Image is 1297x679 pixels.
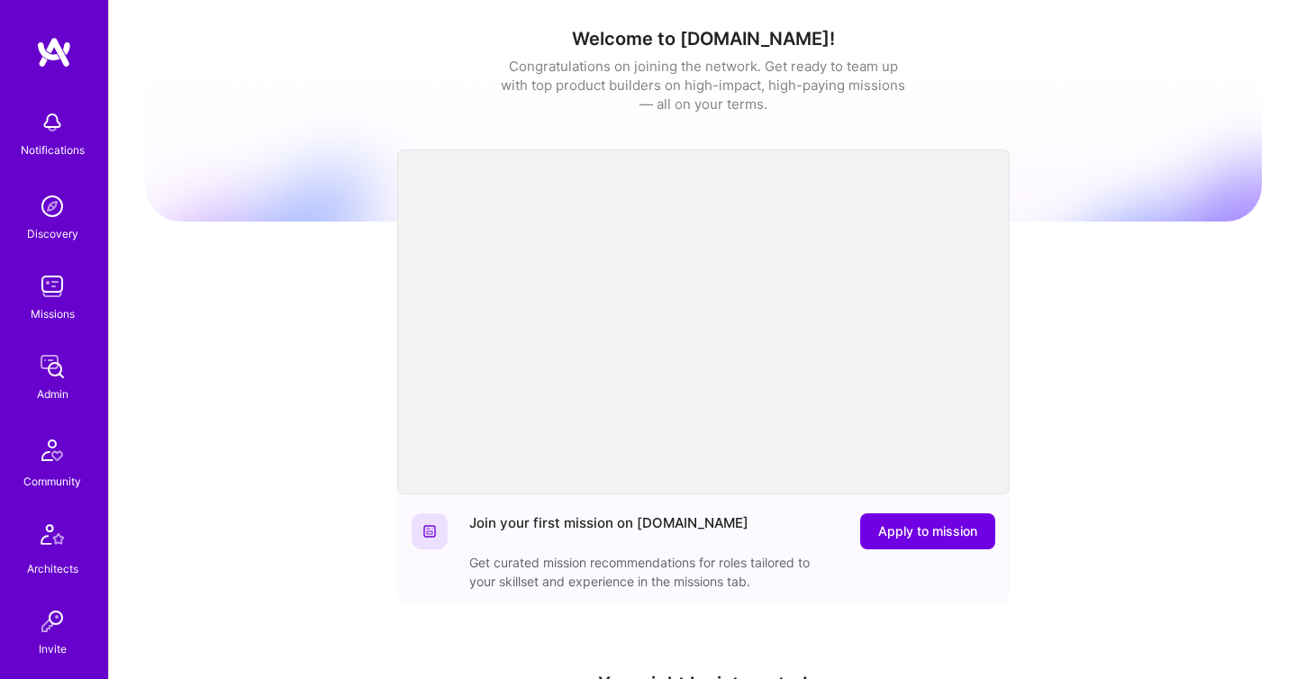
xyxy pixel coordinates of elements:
[31,516,74,559] img: Architects
[27,224,78,243] div: Discovery
[501,57,906,113] div: Congratulations on joining the network. Get ready to team up with top product builders on high-im...
[27,559,78,578] div: Architects
[21,140,85,159] div: Notifications
[34,188,70,224] img: discovery
[860,513,995,549] button: Apply to mission
[23,472,81,491] div: Community
[34,349,70,385] img: admin teamwork
[145,28,1262,50] h1: Welcome to [DOMAIN_NAME]!
[36,36,72,68] img: logo
[34,603,70,639] img: Invite
[878,522,977,540] span: Apply to mission
[39,639,67,658] div: Invite
[31,429,74,472] img: Community
[34,104,70,140] img: bell
[422,524,437,539] img: Website
[37,385,68,403] div: Admin
[397,149,1010,494] iframe: video
[34,268,70,304] img: teamwork
[469,553,830,591] div: Get curated mission recommendations for roles tailored to your skillset and experience in the mis...
[31,304,75,323] div: Missions
[469,513,748,549] div: Join your first mission on [DOMAIN_NAME]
